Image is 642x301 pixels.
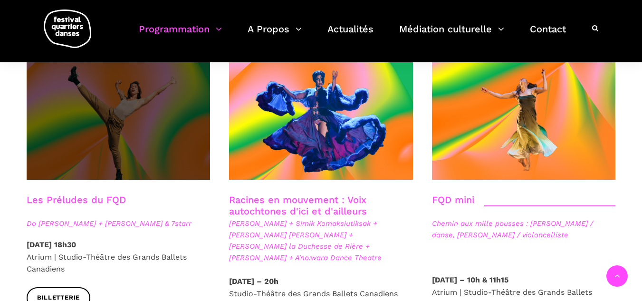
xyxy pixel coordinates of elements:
span: Chemin aux mille pousses : [PERSON_NAME] / danse, [PERSON_NAME] / violoncelliste [432,218,616,241]
a: A Propos [248,21,302,49]
strong: [DATE] 18h30 [27,240,76,249]
span: Do [PERSON_NAME] + [PERSON_NAME] & 7starr [27,218,211,229]
a: FQD mini [432,194,474,205]
a: Médiation culturelle [399,21,504,49]
a: Actualités [327,21,374,49]
p: Studio-Théâtre des Grands Ballets Canadiens [229,275,413,300]
p: Atrium | Studio-Théâtre des Grands Ballets Canadiens [27,239,211,275]
a: Racines en mouvement : Voix autochtones d'ici et d'ailleurs [229,194,367,217]
a: Les Préludes du FQD [27,194,126,205]
a: Programmation [139,21,222,49]
strong: [DATE] – 20h [229,277,278,286]
img: logo-fqd-med [44,10,91,48]
a: Contact [530,21,566,49]
span: [PERSON_NAME] + Simik Komaksiutiksak + [PERSON_NAME] [PERSON_NAME] + [PERSON_NAME] la Duchesse de... [229,218,413,263]
strong: [DATE] – 10h & 11h15 [432,275,508,284]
